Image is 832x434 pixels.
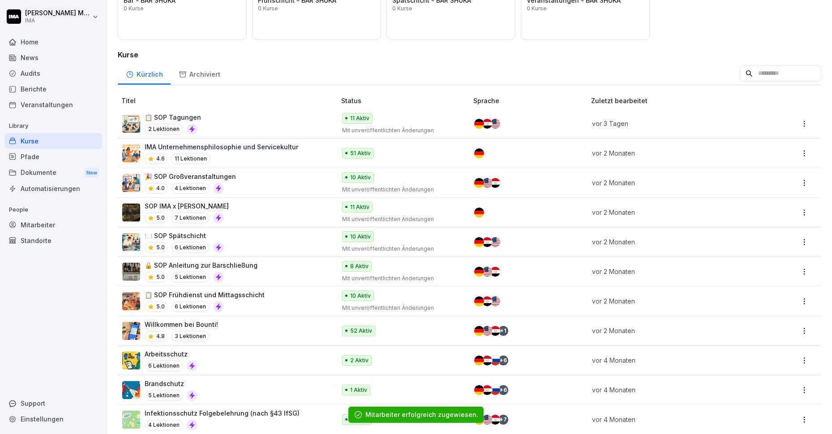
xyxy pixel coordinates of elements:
[122,292,140,310] img: ipxbjltydh6sfpkpuj5ozs1i.png
[4,165,102,181] div: Dokumente
[118,62,171,85] a: Kürzlich
[342,274,459,282] p: Mit unveröffentlichten Änderungen
[350,114,369,122] p: 11 Aktiv
[482,237,492,247] img: eg.svg
[156,243,165,252] p: 5.0
[156,273,165,281] p: 5.0
[490,385,500,395] img: ru.svg
[122,233,140,251] img: lurx7vxudq7pdbumgl6aj25f.png
[145,231,224,240] p: 🍽️ SOP Spätschicht
[4,233,102,248] div: Standorte
[145,360,183,371] p: 6 Lektionen
[350,149,371,157] p: 51 Aktiv
[122,352,140,369] img: bgsrfyvhdm6180ponve2jajk.png
[124,6,144,11] p: 0 Kurse
[4,149,102,165] a: Pfade
[490,356,500,365] img: ru.svg
[171,301,210,312] p: 6 Lektionen
[122,322,140,340] img: xh3bnih80d1pxcetv9zsuevg.png
[145,290,265,299] p: 📋 SOP Frühdienst und Mittagsschicht
[474,326,484,336] img: de.svg
[145,201,229,211] p: SOP IMA x [PERSON_NAME]
[122,411,140,429] img: tgff07aey9ahi6f4hltuk21p.png
[474,296,484,306] img: de.svg
[156,303,165,311] p: 5.0
[156,332,165,340] p: 4.8
[490,296,500,306] img: us.svg
[145,172,236,181] p: 🎉 SOP Großveranstaltungen
[145,260,257,270] p: 🔒 SOP Anleitung zur Barschließung
[171,272,210,282] p: 5 Lektionen
[171,242,210,253] p: 6 Lektionen
[145,408,300,418] p: Infektionsschutz Folgebelehrung (nach §43 IfSG)
[145,349,197,359] p: Arbeitsschutz
[156,214,165,222] p: 5.0
[592,326,752,335] p: vor 2 Monaten
[474,119,484,129] img: de.svg
[350,327,372,335] p: 52 Aktiv
[490,267,500,277] img: eg.svg
[4,133,102,149] a: Kurse
[342,215,459,223] p: Mit unveröffentlichten Änderungen
[145,320,218,329] p: Willkommen bei Bounti!
[592,178,752,187] p: vor 2 Monaten
[498,385,508,395] div: + 6
[490,119,500,129] img: us.svg
[350,356,369,365] p: 2 Aktiv
[171,183,210,194] p: 4 Lektionen
[490,326,500,336] img: eg.svg
[350,386,367,394] p: 1 Aktiv
[145,124,183,135] p: 2 Lektionen
[498,415,508,425] div: + 7
[592,208,752,217] p: vor 2 Monaten
[25,9,90,17] p: [PERSON_NAME] Milanovska
[145,379,197,388] p: Brandschutz
[4,165,102,181] a: DokumenteNew
[592,119,752,128] p: vor 3 Tagen
[482,267,492,277] img: us.svg
[474,237,484,247] img: de.svg
[474,267,484,277] img: de.svg
[527,6,547,11] p: 0 Kurse
[498,326,508,336] div: + 1
[171,62,228,85] a: Archiviert
[118,49,821,60] h3: Kurse
[258,6,278,11] p: 0 Kurse
[122,144,140,162] img: pgbxh3j2jx2dxevkpx4vwmhp.png
[473,96,588,105] p: Sprache
[591,96,763,105] p: Zuletzt bearbeitet
[145,390,183,401] p: 5 Lektionen
[4,411,102,427] div: Einstellungen
[490,178,500,188] img: eg.svg
[171,331,210,342] p: 3 Lektionen
[122,204,140,221] img: at5slp6j12qyuqoxjxa0qgc6.png
[482,178,492,188] img: us.svg
[145,142,298,152] p: IMA Unternehmensphilosophie und Servicekultur
[4,181,102,196] a: Automatisierungen
[592,148,752,158] p: vor 2 Monaten
[121,96,338,105] p: Titel
[4,217,102,233] div: Mitarbeiter
[25,17,90,24] p: IMA
[592,296,752,306] p: vor 2 Monaten
[4,395,102,411] div: Support
[122,115,140,133] img: kzsvenh8ofcu3ay3unzulj3q.png
[350,262,369,270] p: 8 Aktiv
[498,356,508,365] div: + 6
[350,292,371,300] p: 10 Aktiv
[342,245,459,253] p: Mit unveröffentlichten Änderungen
[365,410,478,419] div: Mitarbeiter erfolgreich zugewiesen.
[592,267,752,276] p: vor 2 Monaten
[156,184,165,192] p: 4.0
[4,119,102,133] p: Library
[4,203,102,217] p: People
[482,326,492,336] img: us.svg
[145,113,201,122] p: 📋 SOP Tagungen
[4,34,102,50] div: Home
[122,263,140,281] img: wfw88jedki47um4uz39aslos.png
[84,168,99,178] div: New
[156,155,165,163] p: 4.6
